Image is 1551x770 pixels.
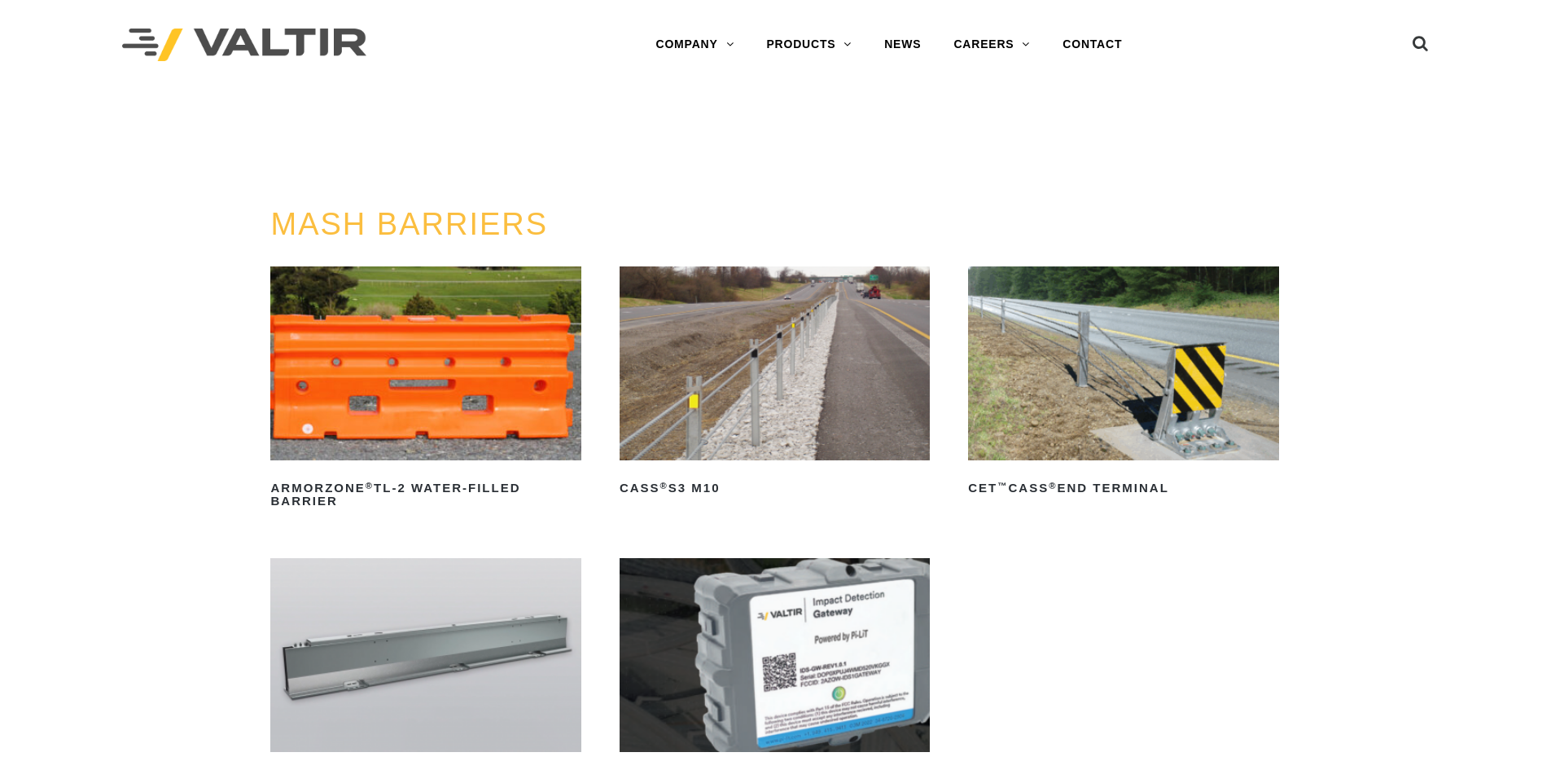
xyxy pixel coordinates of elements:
a: CET™CASS®End Terminal [968,266,1278,501]
a: CONTACT [1046,29,1138,61]
img: Valtir [122,29,366,62]
a: ArmorZone®TL-2 Water-Filled Barrier [270,266,581,514]
h2: CET CASS End Terminal [968,475,1278,501]
h2: ArmorZone TL-2 Water-Filled Barrier [270,475,581,514]
a: NEWS [868,29,937,61]
a: CASS®S3 M10 [620,266,930,501]
sup: ® [366,481,374,491]
a: MASH BARRIERS [270,207,548,241]
a: CAREERS [937,29,1046,61]
a: PRODUCTS [750,29,868,61]
h2: CASS S3 M10 [620,475,930,501]
sup: ® [660,481,668,491]
sup: ® [1049,481,1057,491]
a: COMPANY [639,29,750,61]
sup: ™ [997,481,1008,491]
